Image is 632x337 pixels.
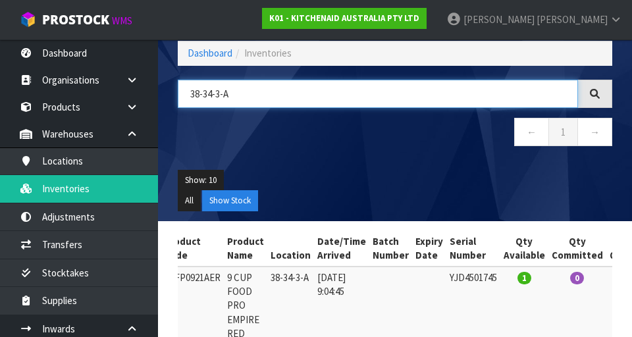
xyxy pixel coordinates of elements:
button: Show: 10 [178,170,224,191]
a: Dashboard [188,47,232,59]
span: [PERSON_NAME] [537,13,608,26]
th: Qty Committed [548,231,606,267]
small: WMS [112,14,132,27]
nav: Page navigation [178,118,612,150]
span: ProStock [42,11,109,28]
th: Product Code [161,231,224,267]
a: K01 - KITCHENAID AUSTRALIA PTY LTD [262,8,427,29]
span: 1 [517,272,531,284]
th: Expiry Date [412,231,446,267]
a: ← [514,118,549,146]
a: 1 [548,118,578,146]
button: All [178,190,201,211]
th: Serial Number [446,231,500,267]
strong: K01 - KITCHENAID AUSTRALIA PTY LTD [269,13,419,24]
th: Qty Available [500,231,548,267]
input: Search inventories [178,80,578,108]
th: Date/Time Arrived [314,231,369,267]
th: Batch Number [369,231,412,267]
th: Location [267,231,314,267]
a: → [577,118,612,146]
span: Inventories [244,47,292,59]
span: 0 [570,272,584,284]
img: cube-alt.png [20,11,36,28]
th: Product Name [224,231,267,267]
span: [PERSON_NAME] [463,13,535,26]
button: Show Stock [202,190,258,211]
